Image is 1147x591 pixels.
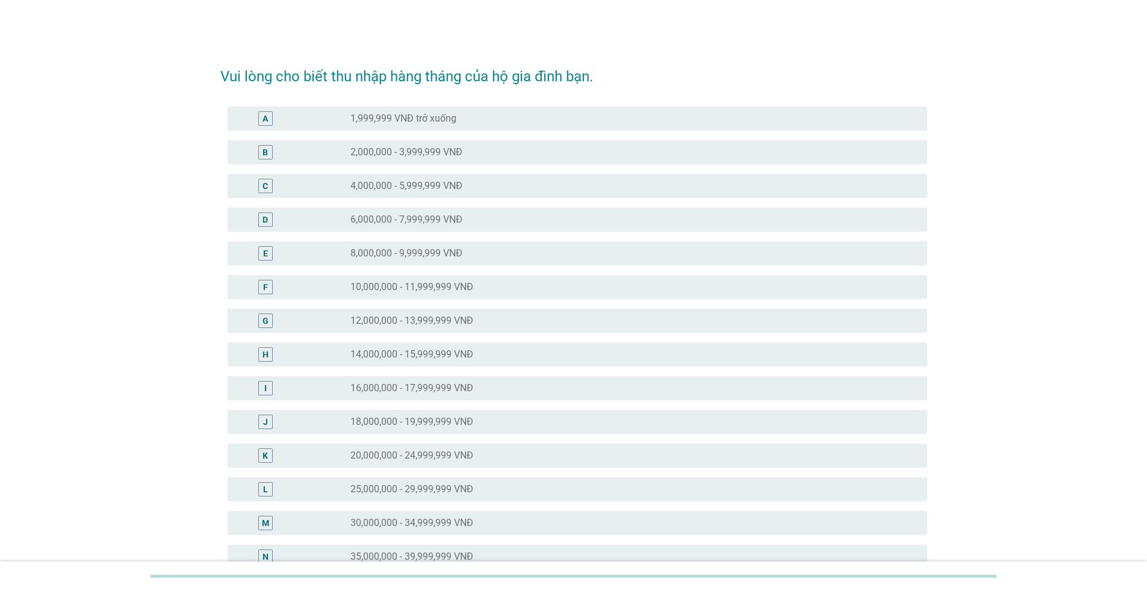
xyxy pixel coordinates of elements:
[350,551,473,563] label: 35,000,000 - 39,999,999 VNĐ
[350,382,473,394] label: 16,000,000 - 17,999,999 VNĐ
[350,517,473,529] label: 30,000,000 - 34,999,999 VNĐ
[350,281,473,293] label: 10,000,000 - 11,999,999 VNĐ
[350,180,462,192] label: 4,000,000 - 5,999,999 VNĐ
[263,213,268,226] div: D
[263,483,268,495] div: L
[263,348,269,360] div: H
[350,247,462,259] label: 8,000,000 - 9,999,999 VNĐ
[263,146,268,158] div: B
[350,450,473,462] label: 20,000,000 - 24,999,999 VNĐ
[263,179,268,192] div: C
[350,113,456,125] label: 1,999,999 VNĐ trở xuống
[263,550,269,563] div: N
[220,54,927,87] h2: Vui lòng cho biết thu nhập hàng tháng của hộ gia đình bạn.
[263,112,268,125] div: A
[263,449,268,462] div: K
[350,315,473,327] label: 12,000,000 - 13,999,999 VNĐ
[263,247,268,259] div: E
[350,348,473,360] label: 14,000,000 - 15,999,999 VNĐ
[264,382,267,394] div: I
[262,516,269,529] div: M
[350,146,462,158] label: 2,000,000 - 3,999,999 VNĐ
[350,416,473,428] label: 18,000,000 - 19,999,999 VNĐ
[263,280,268,293] div: F
[263,314,269,327] div: G
[350,214,462,226] label: 6,000,000 - 7,999,999 VNĐ
[350,483,473,495] label: 25,000,000 - 29,999,999 VNĐ
[263,415,268,428] div: J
